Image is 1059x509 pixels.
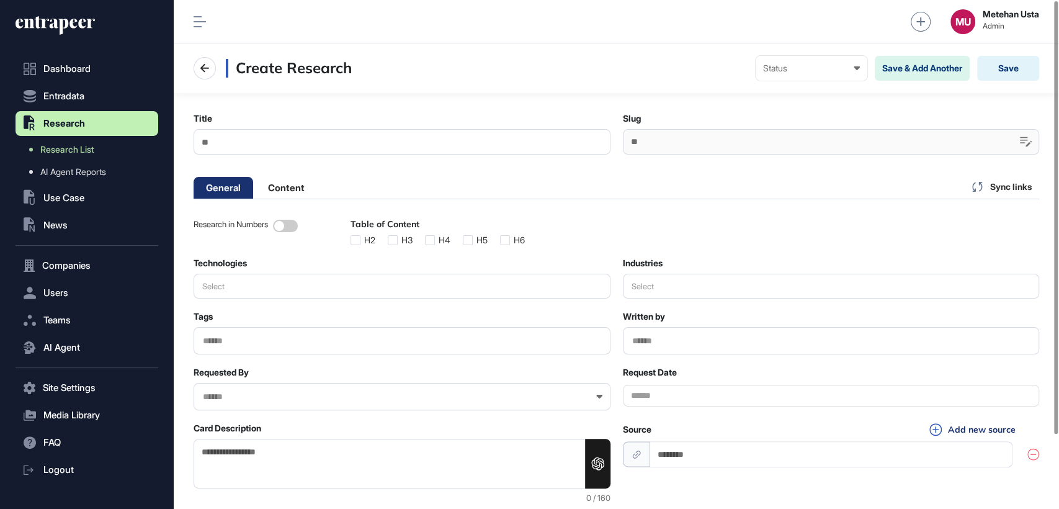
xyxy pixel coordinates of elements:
span: Users [43,288,68,298]
input: Datepicker input [623,385,1040,407]
span: News [43,220,68,230]
label: Slug [623,114,641,124]
div: H2 [364,235,375,245]
button: MU [950,9,975,34]
span: AI Agent Reports [40,167,106,177]
div: H6 [514,235,525,245]
a: Dashboard [16,56,158,81]
button: Media Library [16,403,158,428]
button: Select [194,274,610,299]
button: Use Case [16,186,158,210]
div: Sync links [965,174,1039,199]
span: Teams [43,315,71,325]
span: Companies [42,261,91,271]
span: Entradata [43,91,84,101]
li: General [194,177,253,199]
strong: Metehan Usta [983,9,1039,19]
button: Select [623,274,1040,299]
button: Users [16,281,158,305]
label: Request Date [623,367,677,377]
button: Save [977,56,1039,81]
button: Save & Add Another [875,56,970,81]
h3: Create Research [226,59,352,78]
div: H3 [401,235,413,245]
label: Title [194,114,212,124]
li: Content [256,177,317,199]
button: Teams [16,308,158,333]
a: Logout [16,457,158,482]
div: 0 / 160 [194,493,610,503]
label: Written by [623,312,665,322]
span: AI Agent [43,343,80,353]
span: Logout [43,465,74,475]
div: Table of Content [351,219,525,230]
a: Research List [22,138,158,161]
div: Research in Numbers [194,220,268,232]
button: Add new source [926,423,1019,436]
span: FAQ [43,438,61,448]
button: Entradata [16,84,158,109]
div: H4 [439,235,450,245]
label: Tags [194,312,213,322]
button: Research [16,111,158,136]
div: H5 [476,235,488,245]
label: Card Description [194,423,261,433]
div: Select [623,282,662,291]
label: Source [623,425,651,435]
button: Companies [16,253,158,278]
button: Site Settings [16,376,158,400]
button: FAQ [16,430,158,455]
span: Use Case [43,193,84,203]
label: Technologies [194,258,247,268]
span: Admin [983,22,1039,30]
button: AI Agent [16,335,158,360]
span: Research [43,119,85,128]
span: Site Settings [43,383,96,393]
button: News [16,213,158,238]
a: AI Agent Reports [22,161,158,183]
div: Status [763,63,860,73]
label: Industries [623,258,663,268]
span: Dashboard [43,64,91,74]
span: Research List [40,145,94,155]
label: Requested By [194,367,249,377]
div: Select [194,282,233,291]
span: Media Library [43,410,100,420]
